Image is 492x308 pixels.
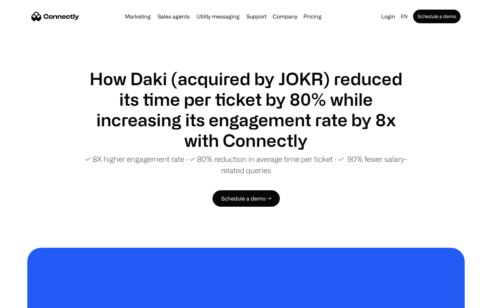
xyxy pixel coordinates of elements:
[213,190,280,207] a: Schedule a demo →
[271,12,299,21] div: Company
[401,12,408,21] div: en
[413,10,461,23] a: Schedule a demo
[31,11,79,22] a: home
[155,14,192,19] a: Sales agents
[82,68,410,151] h1: How Daki (acquired by JOKR) reduced its time per ticket by 80% while increasing its engagement ra...
[398,12,412,21] div: en
[273,12,297,21] div: Company
[122,14,153,19] a: Marketing
[301,14,324,19] a: Pricing
[379,12,398,21] a: Login
[194,14,242,19] a: Utility messaging
[7,295,41,306] aside: Language selected: English
[82,153,410,176] p: ✓ 8X higher engagement rate ∙ ✓ 80% reduction in average time per ticket ∙ ✓ 90% fewer salary-rel...
[14,296,41,306] ul: Language list
[244,14,269,19] a: Support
